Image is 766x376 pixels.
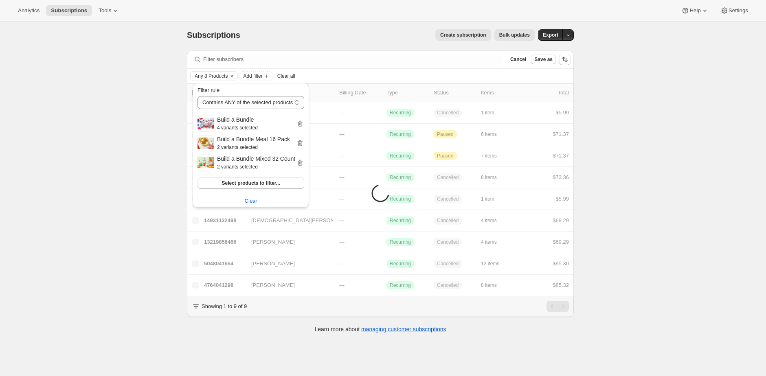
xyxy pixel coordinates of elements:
p: Showing 1 to 9 of 9 [202,302,247,310]
a: managing customer subscriptions [361,326,446,332]
p: 4 variants selected [217,124,296,132]
span: Analytics [18,7,40,14]
input: Filter subscribers [203,54,502,65]
span: Export [543,32,558,38]
button: Cancel [507,55,529,64]
span: Clear all [277,73,295,79]
button: Clear all [274,71,298,81]
span: Save as [534,56,553,63]
span: Help [689,7,700,14]
span: Add filter [243,73,262,79]
button: Clear [228,72,236,81]
button: Sort the results [559,54,571,65]
span: Cancel [510,56,526,63]
button: Add filter [239,71,272,81]
span: Any 8 Products [195,73,228,79]
span: Subscriptions [51,7,87,14]
span: Create subscription [440,32,486,38]
button: Create subscription [435,29,491,41]
nav: Pagination [547,301,569,312]
p: 2 variants selected [217,163,296,171]
p: 2 variants selected [217,143,296,151]
span: Bulk updates [499,32,530,38]
span: Tools [99,7,111,14]
button: Tools [94,5,124,16]
button: Clear subscription product filter [193,195,309,208]
span: Filter rule [198,87,219,93]
span: Clear [245,197,257,205]
button: Export [538,29,563,41]
button: Select products to filter [198,177,304,189]
h2: Build a Bundle [217,116,296,124]
button: Subscriptions [46,5,92,16]
h2: Build a Bundle Mixed 32 Count [217,155,296,163]
button: Save as [531,55,556,64]
button: Any 8 Products [191,72,228,81]
span: Settings [729,7,748,14]
button: Analytics [13,5,44,16]
button: Settings [716,5,753,16]
button: Bulk updates [494,29,535,41]
span: Subscriptions [187,31,240,39]
span: Select products to filter... [222,180,280,186]
button: Help [676,5,713,16]
p: Learn more about [315,325,446,333]
h2: Build a Bundle Meal 16 Pack [217,135,296,143]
